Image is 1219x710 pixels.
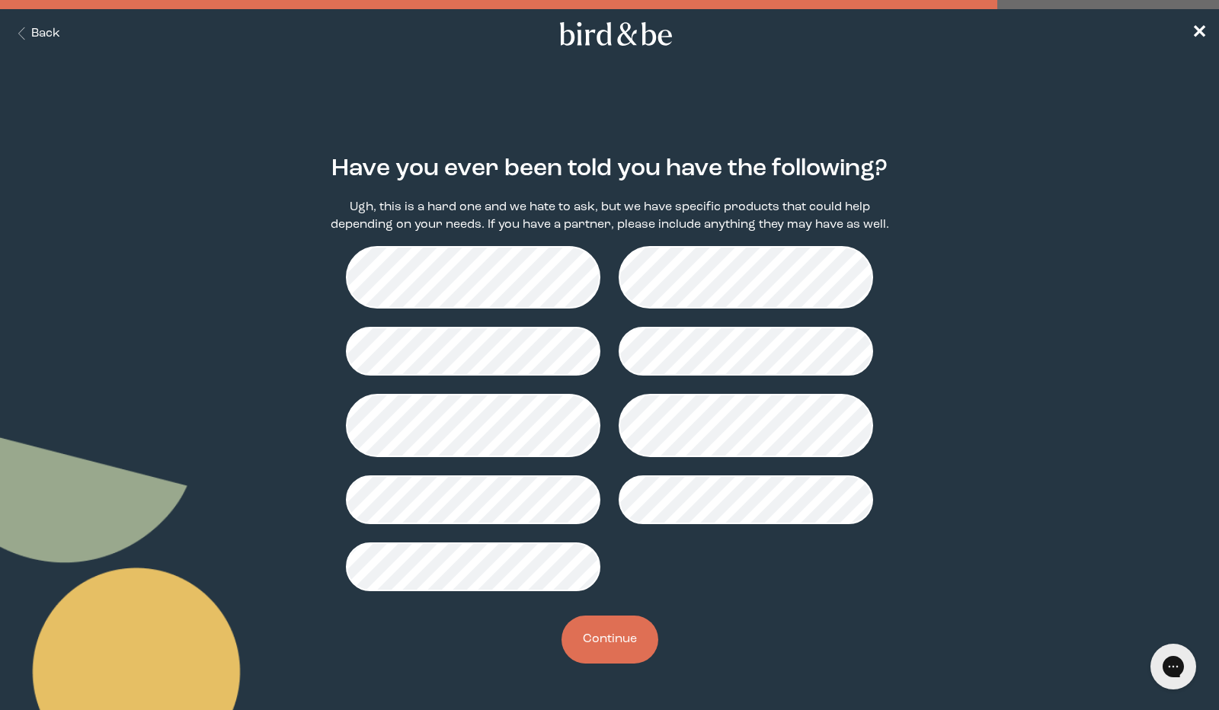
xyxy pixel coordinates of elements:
[1192,21,1207,47] a: ✕
[1192,24,1207,43] span: ✕
[331,152,888,187] h2: Have you ever been told you have the following?
[1143,638,1204,695] iframe: Gorgias live chat messenger
[12,25,60,43] button: Back Button
[317,199,902,234] p: Ugh, this is a hard one and we hate to ask, but we have specific products that could help dependi...
[562,616,658,664] button: Continue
